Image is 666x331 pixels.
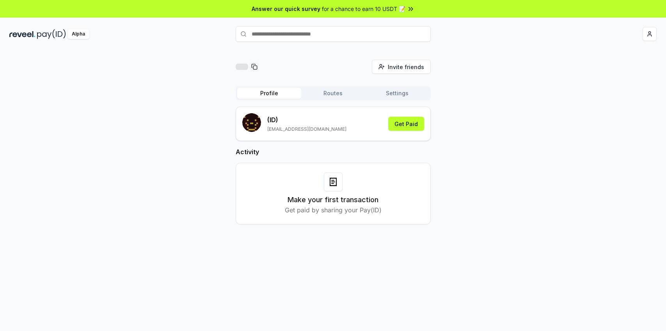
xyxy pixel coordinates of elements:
img: pay_id [37,29,66,39]
span: for a chance to earn 10 USDT 📝 [322,5,405,13]
span: Invite friends [388,63,424,71]
button: Invite friends [372,60,431,74]
p: Get paid by sharing your Pay(ID) [285,205,382,215]
button: Profile [237,88,301,99]
h3: Make your first transaction [288,194,378,205]
img: reveel_dark [9,29,36,39]
button: Settings [365,88,429,99]
button: Routes [301,88,365,99]
p: [EMAIL_ADDRESS][DOMAIN_NAME] [267,126,346,132]
p: (ID) [267,115,346,125]
div: Alpha [67,29,89,39]
span: Answer our quick survey [252,5,320,13]
h2: Activity [236,147,431,157]
button: Get Paid [388,117,424,131]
